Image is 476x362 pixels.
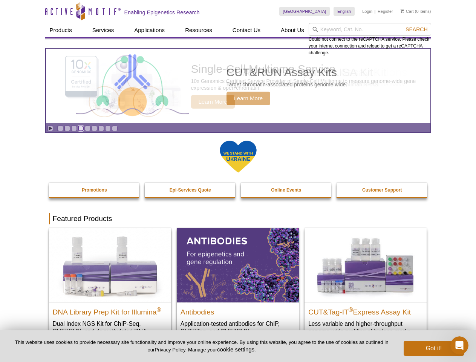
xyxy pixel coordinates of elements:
iframe: Intercom live chat [450,336,468,354]
button: Search [403,26,430,33]
a: Go to slide 7 [98,126,104,131]
img: DNA Library Prep Kit for Illumina [49,228,171,302]
p: Target chromatin-associated proteins genome wide. [227,81,347,88]
a: Go to slide 4 [78,126,84,131]
a: Go to slide 5 [85,126,90,131]
sup: ® [157,306,161,313]
h2: Enabling Epigenetics Research [124,9,200,16]
img: CUT&RUN Assay Kits [76,52,189,121]
img: Your Cart [401,9,404,13]
strong: Promotions [82,187,107,193]
a: Customer Support [337,183,428,197]
a: About Us [276,23,309,37]
h2: DNA Library Prep Kit for Illumina [53,305,167,316]
strong: Epi-Services Quote [170,187,211,193]
a: Go to slide 2 [64,126,70,131]
a: Privacy Policy [155,347,185,353]
span: Learn More [227,92,271,105]
input: Keyword, Cat. No. [309,23,431,36]
img: All Antibodies [177,228,299,302]
p: This website uses cookies to provide necessary site functionality and improve your online experie... [12,339,391,353]
button: cookie settings [217,346,254,353]
strong: Online Events [271,187,301,193]
li: | [375,7,376,16]
a: Register [378,9,393,14]
a: Contact Us [228,23,265,37]
a: All Antibodies Antibodies Application-tested antibodies for ChIP, CUT&Tag, and CUT&RUN. [177,228,299,342]
a: Services [88,23,119,37]
a: Go to slide 9 [112,126,118,131]
a: Products [45,23,77,37]
a: Go to slide 3 [71,126,77,131]
p: Dual Index NGS Kit for ChIP-Seq, CUT&RUN, and ds methylated DNA assays. [53,320,167,343]
span: Search [406,26,427,32]
a: Login [362,9,372,14]
strong: Customer Support [362,187,402,193]
a: Online Events [241,183,332,197]
a: Resources [181,23,217,37]
button: Got it! [404,341,464,356]
a: Applications [130,23,169,37]
h2: Featured Products [49,213,427,224]
a: Promotions [49,183,140,197]
a: [GEOGRAPHIC_DATA] [279,7,330,16]
a: CUT&RUN Assay Kits CUT&RUN Assay Kits Target chromatin-associated proteins genome wide. Learn More [46,49,430,123]
a: Go to slide 8 [105,126,111,131]
div: Could not connect to the reCAPTCHA service. Please check your internet connection and reload to g... [309,23,431,56]
a: CUT&Tag-IT® Express Assay Kit CUT&Tag-IT®Express Assay Kit Less variable and higher-throughput ge... [305,228,427,342]
a: Go to slide 1 [58,126,63,131]
a: Epi-Services Quote [145,183,236,197]
a: Toggle autoplay [47,126,53,131]
a: Go to slide 6 [92,126,97,131]
p: Application-tested antibodies for ChIP, CUT&Tag, and CUT&RUN. [181,320,295,335]
a: English [334,7,355,16]
sup: ® [349,306,353,313]
p: Less variable and higher-throughput genome-wide profiling of histone marks​. [308,320,423,335]
h2: Antibodies [181,305,295,316]
h2: CUT&RUN Assay Kits [227,67,347,78]
li: (0 items) [401,7,431,16]
h2: CUT&Tag-IT Express Assay Kit [308,305,423,316]
img: We Stand With Ukraine [219,140,257,173]
img: CUT&Tag-IT® Express Assay Kit [305,228,427,302]
a: Cart [401,9,414,14]
article: CUT&RUN Assay Kits [46,49,430,123]
a: DNA Library Prep Kit for Illumina DNA Library Prep Kit for Illumina® Dual Index NGS Kit for ChIP-... [49,228,171,350]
